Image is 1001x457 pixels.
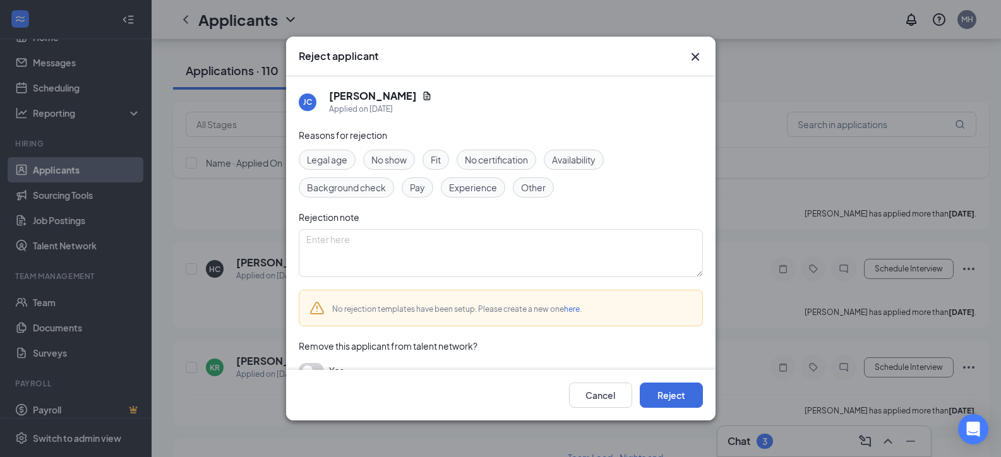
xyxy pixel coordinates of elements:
svg: Warning [309,300,325,316]
span: No rejection templates have been setup. Please create a new one . [332,304,582,314]
span: Background check [307,181,386,194]
div: Open Intercom Messenger [958,414,988,444]
span: Reasons for rejection [299,129,387,141]
span: Rejection note [299,211,359,223]
button: Close [688,49,703,64]
div: Applied on [DATE] [329,103,432,116]
span: Pay [410,181,425,194]
span: No certification [465,153,528,167]
button: Cancel [569,383,632,408]
span: Remove this applicant from talent network? [299,340,477,352]
div: JC [303,97,312,107]
a: here [564,304,580,314]
span: Availability [552,153,596,167]
span: No show [371,153,407,167]
span: Legal age [307,153,347,167]
span: Experience [449,181,497,194]
h5: [PERSON_NAME] [329,89,417,103]
span: Other [521,181,546,194]
span: Fit [431,153,441,167]
svg: Document [422,91,432,101]
span: Yes [329,363,344,378]
h3: Reject applicant [299,49,378,63]
svg: Cross [688,49,703,64]
button: Reject [640,383,703,408]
